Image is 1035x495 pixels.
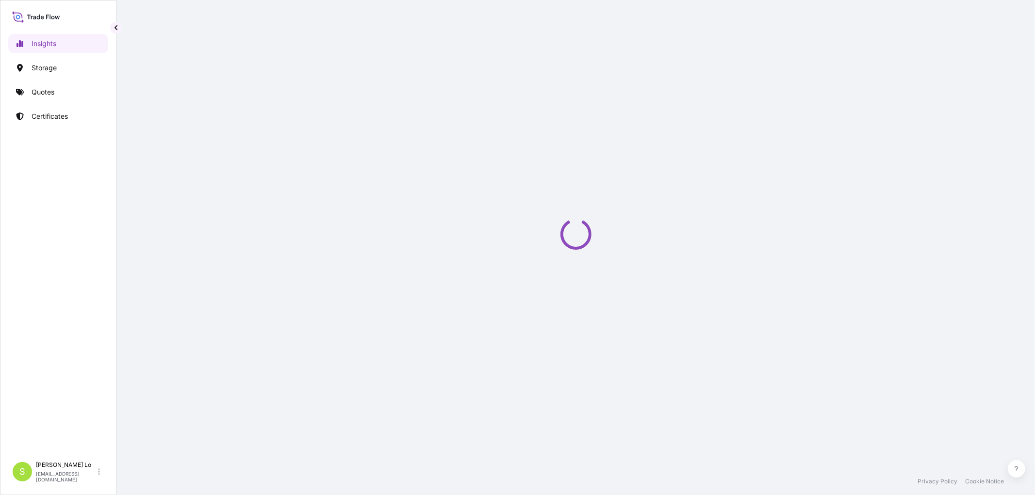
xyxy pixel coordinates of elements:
[8,107,108,126] a: Certificates
[36,471,96,482] p: [EMAIL_ADDRESS][DOMAIN_NAME]
[918,478,957,485] a: Privacy Policy
[32,39,56,48] p: Insights
[965,478,1004,485] a: Cookie Notice
[8,58,108,78] a: Storage
[32,63,57,73] p: Storage
[32,87,54,97] p: Quotes
[8,34,108,53] a: Insights
[36,461,96,469] p: [PERSON_NAME] Lo
[32,112,68,121] p: Certificates
[19,467,25,477] span: S
[8,82,108,102] a: Quotes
